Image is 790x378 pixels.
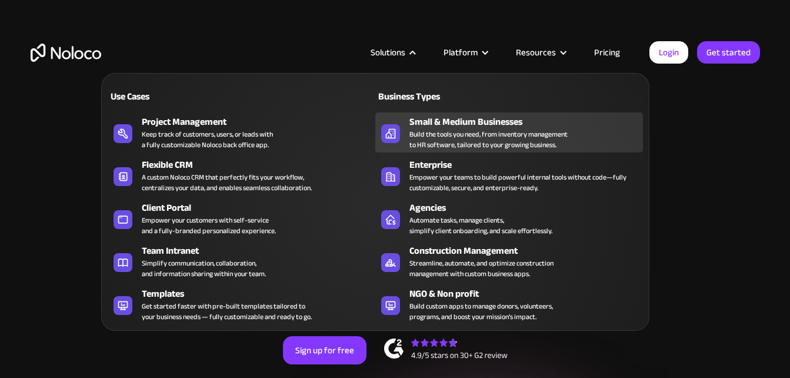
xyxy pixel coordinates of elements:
div: NGO & Non profit [409,287,648,301]
a: Use Cases [108,82,375,110]
div: Solutions [356,45,429,60]
a: Pricing [579,45,635,60]
div: Platform [429,45,501,60]
div: Enterprise [409,158,648,172]
div: Client Portal [142,201,381,215]
div: Business Types [375,89,504,104]
div: Simplify communication, collaboration, and information sharing within your team. [142,258,266,279]
nav: Solutions [101,57,649,331]
div: Empower your teams to build powerful internal tools without code—fully customizable, secure, and ... [409,172,637,193]
h2: Business Apps for Teams [31,151,760,245]
a: Project ManagementKeep track of customers, users, or leads witha fully customizable Noloco back o... [108,112,375,152]
div: Empower your customers with self-service and a fully-branded personalized experience. [142,215,276,236]
div: Automate tasks, manage clients, simplify client onboarding, and scale effortlessly. [409,215,552,236]
a: Login [649,41,688,64]
div: Flexible CRM [142,158,381,172]
div: Resources [501,45,579,60]
a: Construction ManagementStreamline, automate, and optimize constructionmanagement with custom busi... [375,241,643,281]
div: Project Management [142,115,381,129]
a: Flexible CRMA custom Noloco CRM that perfectly fits your workflow,centralizes your data, and enab... [108,155,375,195]
a: EnterpriseEmpower your teams to build powerful internal tools without code—fully customizable, se... [375,155,643,195]
a: AgenciesAutomate tasks, manage clients,simplify client onboarding, and scale effortlessly. [375,198,643,238]
a: Get started [697,41,760,64]
div: Solutions [371,45,405,60]
div: Keep track of customers, users, or leads with a fully customizable Noloco back office app. [142,129,273,150]
div: Resources [516,45,556,60]
div: Team Intranet [142,244,381,258]
a: Sign up for free [283,336,366,364]
a: Team IntranetSimplify communication, collaboration,and information sharing within your team. [108,241,375,281]
div: Streamline, automate, and optimize construction management with custom business apps. [409,258,554,279]
div: Get started faster with pre-built templates tailored to your business needs — fully customizable ... [142,301,312,322]
div: Platform [444,45,478,60]
div: Build the tools you need, from inventory management to HR software, tailored to your growing busi... [409,129,568,150]
div: Agencies [409,201,648,215]
div: Small & Medium Businesses [409,115,648,129]
a: Small & Medium BusinessesBuild the tools you need, from inventory managementto HR software, tailo... [375,112,643,152]
div: A custom Noloco CRM that perfectly fits your workflow, centralizes your data, and enables seamles... [142,172,312,193]
h1: Custom No-Code Business Apps Platform [31,130,760,139]
div: Templates [142,287,381,301]
div: Use Cases [108,89,236,104]
a: NGO & Non profitBuild custom apps to manage donors, volunteers,programs, and boost your mission’s... [375,284,643,324]
div: Build custom apps to manage donors, volunteers, programs, and boost your mission’s impact. [409,301,553,322]
div: Construction Management [409,244,648,258]
a: TemplatesGet started faster with pre-built templates tailored toyour business needs — fully custo... [108,284,375,324]
a: Client PortalEmpower your customers with self-serviceand a fully-branded personalized experience. [108,198,375,238]
a: Business Types [375,82,643,110]
a: home [31,44,101,62]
